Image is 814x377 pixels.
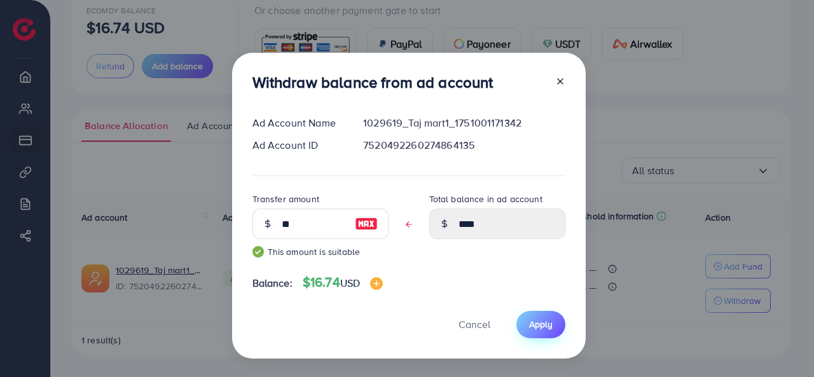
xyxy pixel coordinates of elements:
iframe: Chat [760,320,804,367]
label: Transfer amount [252,193,319,205]
span: Cancel [459,317,490,331]
button: Cancel [443,311,506,338]
span: Balance: [252,276,293,291]
div: 1029619_Taj mart1_1751001171342 [353,116,575,130]
div: 7520492260274864135 [353,138,575,153]
small: This amount is suitable [252,245,389,258]
h4: $16.74 [303,275,383,291]
img: image [370,277,383,290]
label: Total balance in ad account [429,193,542,205]
div: Ad Account ID [242,138,354,153]
img: guide [252,246,264,257]
h3: Withdraw balance from ad account [252,73,493,92]
div: Ad Account Name [242,116,354,130]
span: USD [340,276,360,290]
span: Apply [529,318,553,331]
button: Apply [516,311,565,338]
img: image [355,216,378,231]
